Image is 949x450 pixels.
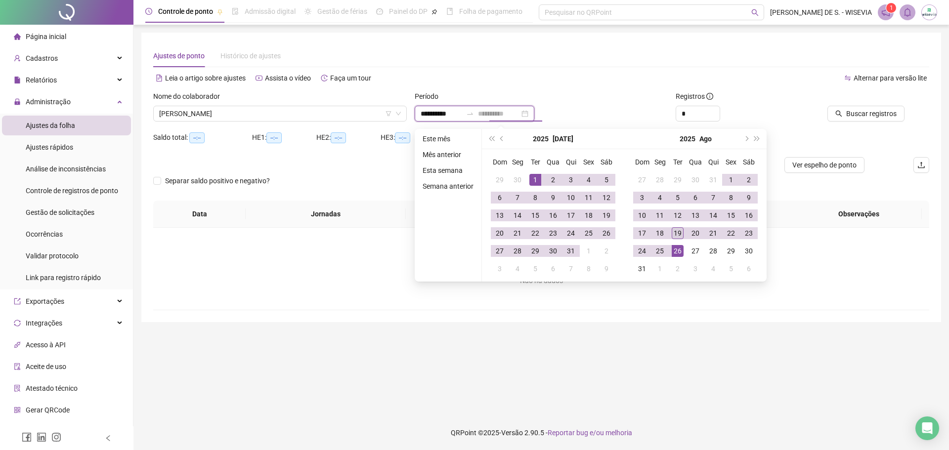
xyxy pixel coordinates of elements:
td: 2025-08-08 [580,260,598,278]
th: Qua [544,153,562,171]
button: super-prev-year [486,129,497,149]
div: 30 [512,174,523,186]
span: Versão [501,429,523,437]
span: GLENIO DE MELO MARQUES JUNIOR [159,106,401,121]
span: clock-circle [145,8,152,15]
td: 2025-08-09 [598,260,615,278]
span: sync [14,320,21,327]
div: 1 [725,174,737,186]
td: 2025-09-01 [651,260,669,278]
span: Histórico de ajustes [220,52,281,60]
div: 9 [743,192,755,204]
label: Período [415,91,445,102]
td: 2025-08-16 [740,206,758,224]
li: Esta semana [419,164,477,176]
div: HE 2: [316,132,381,143]
th: Sex [722,153,740,171]
div: Open Intercom Messenger [915,416,939,440]
span: Validar protocolo [26,252,79,260]
span: book [446,8,453,15]
button: next-year [740,129,751,149]
td: 2025-07-22 [526,224,544,242]
div: 31 [565,245,577,257]
td: 2025-07-01 [526,171,544,189]
td: 2025-08-02 [598,242,615,260]
td: 2025-08-08 [722,189,740,206]
span: Leia o artigo sobre ajustes [165,74,246,82]
td: 2025-08-06 [544,260,562,278]
div: 26 [601,227,612,239]
span: solution [14,385,21,392]
div: 28 [707,245,719,257]
td: 2025-07-26 [598,224,615,242]
span: [PERSON_NAME] DE S. - WISEVIA [770,7,872,18]
span: file-text [156,75,163,82]
sup: 1 [886,3,896,13]
span: notification [881,8,890,17]
td: 2025-08-04 [509,260,526,278]
div: 2 [743,174,755,186]
div: Não há dados [165,275,917,286]
div: 12 [601,192,612,204]
span: export [14,298,21,305]
td: 2025-08-19 [669,224,687,242]
td: 2025-07-12 [598,189,615,206]
span: Gerar QRCode [26,406,70,414]
td: 2025-08-11 [651,206,669,224]
td: 2025-07-29 [526,242,544,260]
div: 27 [494,245,506,257]
div: 21 [707,227,719,239]
span: qrcode [14,407,21,413]
div: 29 [672,174,684,186]
th: Seg [509,153,526,171]
span: left [105,435,112,442]
div: 1 [583,245,595,257]
div: 14 [512,209,523,221]
button: Buscar registros [827,106,905,122]
th: Seg [651,153,669,171]
div: 19 [672,227,684,239]
td: 2025-07-16 [544,206,562,224]
th: Sáb [598,153,615,171]
span: search [835,110,842,117]
td: 2025-08-04 [651,189,669,206]
td: 2025-07-19 [598,206,615,224]
th: Sáb [740,153,758,171]
td: 2025-07-29 [669,171,687,189]
div: 5 [725,263,737,275]
div: 9 [601,263,612,275]
td: 2025-08-06 [687,189,704,206]
th: Qui [562,153,580,171]
td: 2025-08-03 [633,189,651,206]
div: 11 [654,209,666,221]
div: 4 [512,263,523,275]
span: user-add [14,55,21,62]
td: 2025-07-03 [562,171,580,189]
div: 3 [494,263,506,275]
div: 2 [601,245,612,257]
td: 2025-08-22 [722,224,740,242]
div: 20 [494,227,506,239]
div: 6 [690,192,701,204]
span: down [395,111,401,117]
td: 2025-08-07 [704,189,722,206]
td: 2025-09-02 [669,260,687,278]
div: 29 [494,174,506,186]
button: month panel [699,129,712,149]
div: 7 [707,192,719,204]
th: Sex [580,153,598,171]
img: 92155 [922,5,937,20]
div: Saldo total: [153,132,252,143]
td: 2025-08-17 [633,224,651,242]
div: 4 [654,192,666,204]
span: to [466,110,474,118]
td: 2025-08-02 [740,171,758,189]
span: search [751,9,759,16]
div: 8 [529,192,541,204]
span: swap-right [466,110,474,118]
button: year panel [533,129,549,149]
td: 2025-09-06 [740,260,758,278]
span: bell [903,8,912,17]
div: 21 [512,227,523,239]
td: 2025-09-05 [722,260,740,278]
